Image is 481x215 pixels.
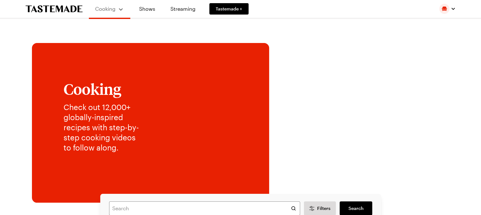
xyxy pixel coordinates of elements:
[439,4,456,14] button: Profile picture
[95,6,115,12] span: Cooking
[26,5,83,13] a: To Tastemade Home Page
[348,205,363,212] span: Search
[216,6,242,12] span: Tastemade +
[64,81,144,97] h1: Cooking
[157,38,443,177] img: Explore recipes
[95,3,124,15] button: Cooking
[64,102,144,153] p: Check out 12,000+ globally-inspired recipes with step-by-step cooking videos to follow along.
[209,3,249,15] a: Tastemade +
[439,4,449,14] img: Profile picture
[317,205,330,212] span: Filters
